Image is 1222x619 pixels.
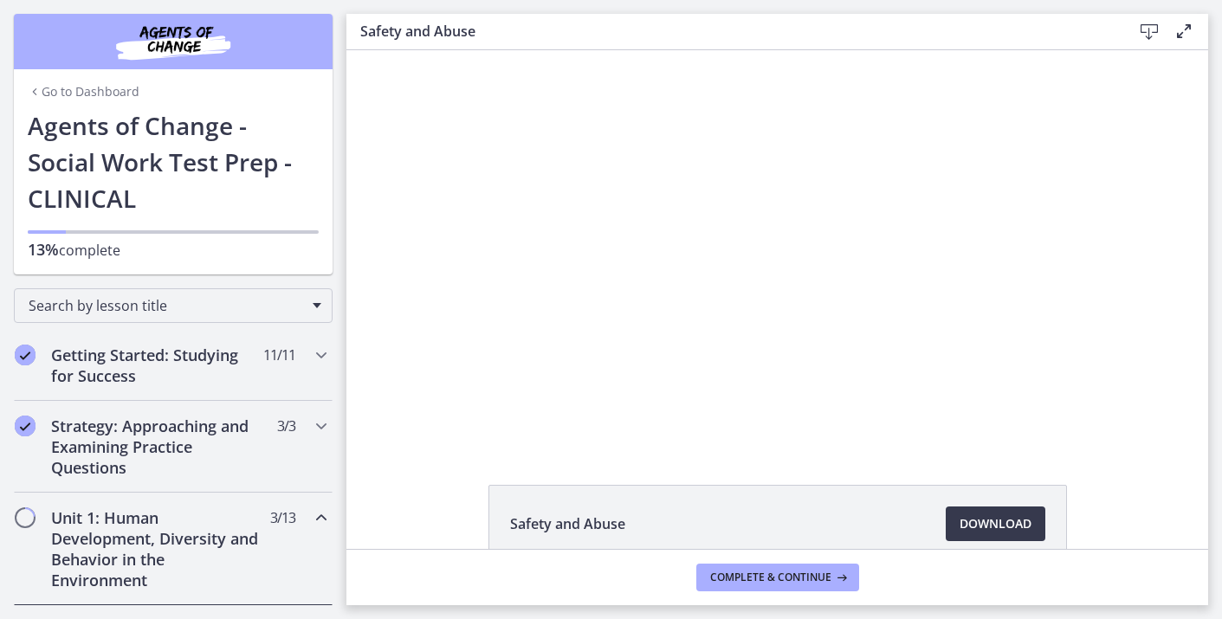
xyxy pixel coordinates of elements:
iframe: Video Lesson [346,50,1208,445]
img: Agents of Change [69,21,277,62]
a: Go to Dashboard [28,83,139,100]
h2: Unit 1: Human Development, Diversity and Behavior in the Environment [51,507,262,590]
p: complete [28,239,319,261]
span: 11 / 11 [263,345,295,365]
span: Search by lesson title [29,296,304,315]
span: Safety and Abuse [510,513,625,534]
span: Complete & continue [710,571,831,584]
h1: Agents of Change - Social Work Test Prep - CLINICAL [28,107,319,216]
div: Search by lesson title [14,288,333,323]
a: Download [946,506,1045,541]
i: Completed [15,345,36,365]
span: Download [960,513,1031,534]
span: 3 / 13 [270,507,295,528]
span: 3 / 3 [277,416,295,436]
span: 13% [28,239,59,260]
h2: Getting Started: Studying for Success [51,345,262,386]
h3: Safety and Abuse [360,21,1104,42]
button: Complete & continue [696,564,859,591]
h2: Strategy: Approaching and Examining Practice Questions [51,416,262,478]
i: Completed [15,416,36,436]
